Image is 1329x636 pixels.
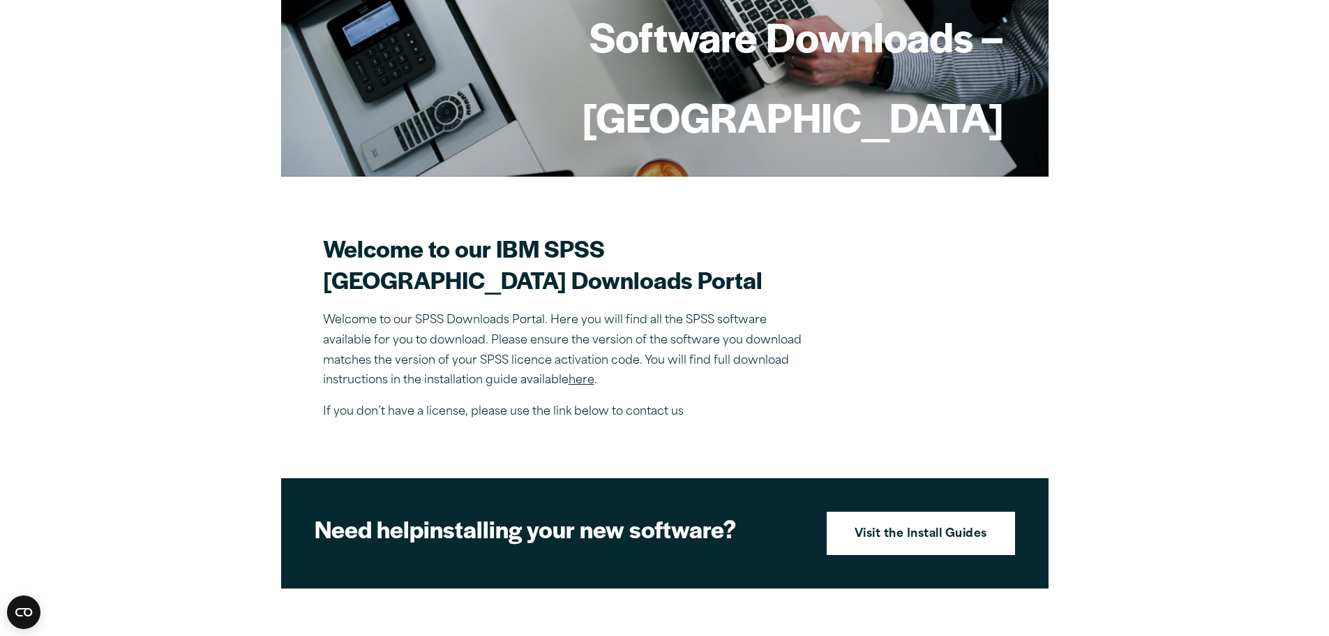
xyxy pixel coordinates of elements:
[569,375,594,386] a: here
[7,596,40,629] button: Open CMP widget
[582,9,1004,64] h1: Software Downloads –
[315,512,423,545] strong: Need help
[323,402,811,422] p: If you don’t have a license, please use the link below to contact us
[827,512,1015,555] a: Visit the Install Guides
[582,89,1004,144] h1: [GEOGRAPHIC_DATA]
[315,513,803,545] h2: installing your new software?
[855,526,987,544] strong: Visit the Install Guides
[323,232,811,295] h2: Welcome to our IBM SPSS [GEOGRAPHIC_DATA] Downloads Portal
[323,311,811,391] p: Welcome to our SPSS Downloads Portal. Here you will find all the SPSS software available for you ...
